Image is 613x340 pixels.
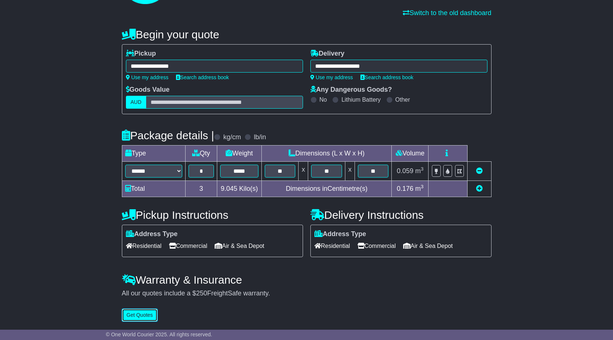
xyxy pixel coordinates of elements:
[126,240,162,252] span: Residential
[476,167,483,175] a: Remove this item
[122,274,492,286] h4: Warranty & Insurance
[126,50,156,58] label: Pickup
[310,74,353,80] a: Use my address
[320,96,327,103] label: No
[215,240,264,252] span: Air & Sea Depot
[415,185,424,192] span: m
[395,96,410,103] label: Other
[126,96,147,109] label: AUD
[421,184,424,189] sup: 3
[261,146,392,162] td: Dimensions (L x W x H)
[217,181,262,197] td: Kilo(s)
[185,146,217,162] td: Qty
[476,185,483,192] a: Add new item
[126,86,170,94] label: Goods Value
[415,167,424,175] span: m
[261,181,392,197] td: Dimensions in Centimetre(s)
[341,96,381,103] label: Lithium Battery
[122,309,158,322] button: Get Quotes
[299,162,308,181] td: x
[310,50,345,58] label: Delivery
[314,240,350,252] span: Residential
[314,230,366,238] label: Address Type
[126,230,178,238] label: Address Type
[223,133,241,141] label: kg/cm
[122,209,303,221] h4: Pickup Instructions
[221,185,237,192] span: 9.045
[357,240,396,252] span: Commercial
[403,9,491,17] a: Switch to the old dashboard
[176,74,229,80] a: Search address book
[403,240,453,252] span: Air & Sea Depot
[345,162,355,181] td: x
[217,146,262,162] td: Weight
[122,146,185,162] td: Type
[106,332,212,337] span: © One World Courier 2025. All rights reserved.
[122,28,492,41] h4: Begin your quote
[122,181,185,197] td: Total
[360,74,413,80] a: Search address book
[185,181,217,197] td: 3
[310,86,392,94] label: Any Dangerous Goods?
[126,74,169,80] a: Use my address
[397,167,413,175] span: 0.059
[310,209,492,221] h4: Delivery Instructions
[196,290,207,297] span: 250
[397,185,413,192] span: 0.176
[122,290,492,298] div: All our quotes include a $ FreightSafe warranty.
[169,240,207,252] span: Commercial
[122,129,214,141] h4: Package details |
[254,133,266,141] label: lb/in
[421,166,424,172] sup: 3
[392,146,429,162] td: Volume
